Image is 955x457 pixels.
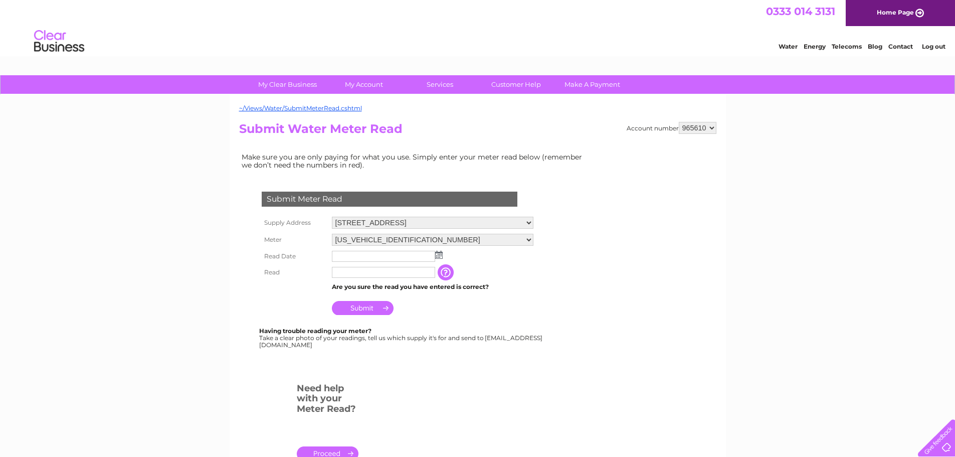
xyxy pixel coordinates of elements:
[322,75,405,94] a: My Account
[475,75,557,94] a: Customer Help
[399,75,481,94] a: Services
[332,301,394,315] input: Submit
[34,26,85,57] img: logo.png
[832,43,862,50] a: Telecoms
[438,264,456,280] input: Information
[259,214,329,231] th: Supply Address
[868,43,882,50] a: Blog
[435,251,443,259] img: ...
[239,104,362,112] a: ~/Views/Water/SubmitMeterRead.cshtml
[627,122,716,134] div: Account number
[804,43,826,50] a: Energy
[766,5,835,18] a: 0333 014 3131
[259,264,329,280] th: Read
[259,327,371,335] b: Having trouble reading your meter?
[259,248,329,264] th: Read Date
[259,231,329,248] th: Meter
[779,43,798,50] a: Water
[297,381,358,419] h3: Need help with your Meter Read?
[922,43,945,50] a: Log out
[259,328,544,348] div: Take a clear photo of your readings, tell us which supply it's for and send to [EMAIL_ADDRESS][DO...
[239,150,590,172] td: Make sure you are only paying for what you use. Simply enter your meter read below (remember we d...
[239,122,716,141] h2: Submit Water Meter Read
[551,75,634,94] a: Make A Payment
[888,43,913,50] a: Contact
[241,6,715,49] div: Clear Business is a trading name of Verastar Limited (registered in [GEOGRAPHIC_DATA] No. 3667643...
[246,75,329,94] a: My Clear Business
[262,192,517,207] div: Submit Meter Read
[329,280,536,293] td: Are you sure the read you have entered is correct?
